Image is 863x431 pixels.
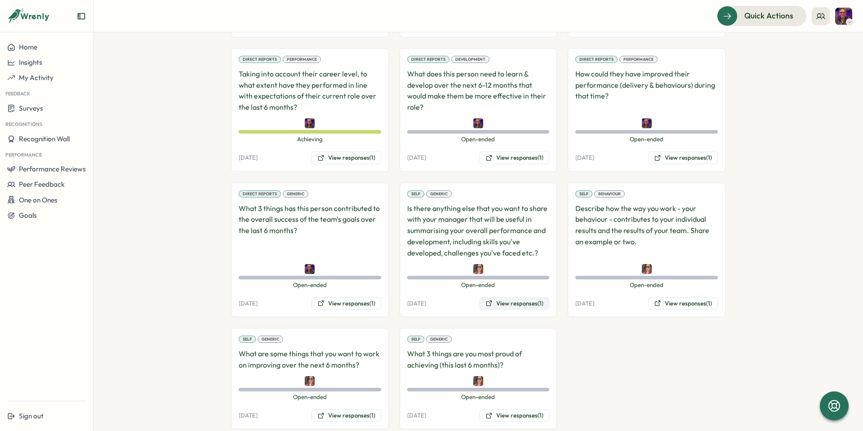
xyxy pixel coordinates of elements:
[407,56,449,63] div: Direct Reports
[239,281,381,289] span: Open-ended
[451,56,489,63] div: Development
[305,264,315,274] img: Adrian Pearcey
[19,58,42,67] span: Insights
[575,281,718,289] span: Open-ended
[407,348,550,371] p: What 3 things are you most proud of achieving (this last 6 months)?
[305,376,315,386] img: Kate Blackburn
[19,104,43,112] span: Surveys
[239,336,256,343] div: Self
[239,203,381,259] p: What 3 things has this person contributed to the overall success of the team's goals over the las...
[19,165,86,173] span: Performance Reviews
[239,348,381,371] p: What are some things that you want to work on improving over the next 6 months?
[239,154,258,162] p: [DATE]
[77,12,86,21] button: Expand sidebar
[575,190,592,198] div: Self
[473,264,483,274] img: Kate Blackburn
[407,68,550,113] p: What does this person need to learn & develop over the next 6-12 months that would make them be m...
[480,152,549,164] button: View responses(1)
[239,68,381,113] p: Taking into account their career level, to what extent have they performed in line with expectati...
[258,336,283,343] div: Generic
[744,10,793,22] span: Quick Actions
[594,190,625,198] div: Behaviour
[239,56,281,63] div: Direct Reports
[575,135,718,144] span: Open-ended
[239,190,281,198] div: Direct Reports
[575,56,618,63] div: Direct Reports
[19,196,58,204] span: One on Ones
[239,412,258,420] p: [DATE]
[407,154,426,162] p: [DATE]
[480,297,549,310] button: View responses(1)
[648,152,718,164] button: View responses(1)
[305,118,315,128] img: Adrian Pearcey
[19,43,37,51] span: Home
[717,6,806,26] button: Quick Actions
[575,203,718,259] p: Describe how the way you work - your behaviour - contributes to your individual results and the r...
[311,152,381,164] button: View responses(1)
[642,118,652,128] img: Adrian Pearcey
[19,211,37,220] span: Goals
[473,118,483,128] img: Adrian Pearcey
[283,56,321,63] div: Performance
[19,135,70,143] span: Recognition Wall
[407,281,550,289] span: Open-ended
[407,300,426,308] p: [DATE]
[480,409,549,422] button: View responses(1)
[575,154,594,162] p: [DATE]
[239,393,381,401] span: Open-ended
[407,203,550,259] p: Is there anything else that you want to share with your manager that will be useful in summarisin...
[407,336,424,343] div: Self
[575,68,718,113] p: How could they have improved their performance (delivery & behaviours) during that time?
[283,190,308,198] div: Generic
[311,409,381,422] button: View responses(1)
[407,135,550,144] span: Open-ended
[239,135,381,144] span: Achieving
[642,264,652,274] img: Kate Blackburn
[426,336,452,343] div: Generic
[473,376,483,386] img: Kate Blackburn
[619,56,658,63] div: Performance
[407,190,424,198] div: Self
[407,412,426,420] p: [DATE]
[19,412,44,420] span: Sign out
[407,393,550,401] span: Open-ended
[311,297,381,310] button: View responses(1)
[426,190,452,198] div: Generic
[575,300,594,308] p: [DATE]
[648,297,718,310] button: View responses(1)
[835,8,852,25] img: Adrian Pearcey
[239,300,258,308] p: [DATE]
[19,73,53,82] span: My Activity
[19,180,65,189] span: Peer Feedback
